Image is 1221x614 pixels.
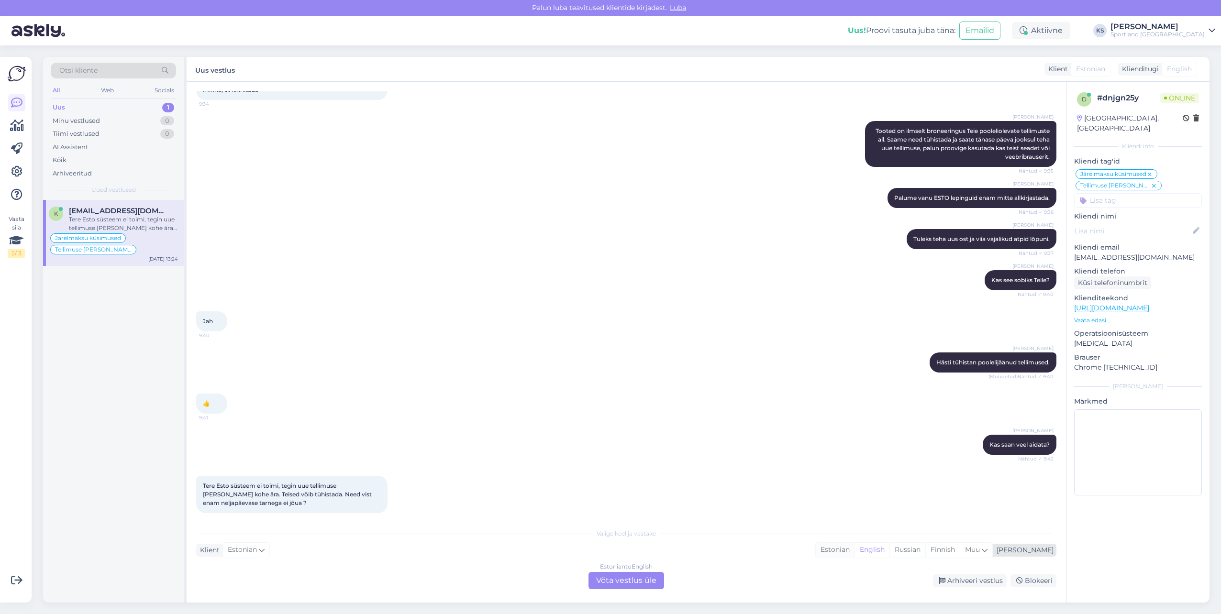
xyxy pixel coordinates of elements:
p: Kliendi telefon [1074,266,1202,276]
span: Otsi kliente [59,66,98,76]
span: Nähtud ✓ 9:42 [1018,455,1054,462]
p: Brauser [1074,352,1202,362]
div: Estonian to English [600,562,653,571]
div: 0 [160,129,174,139]
span: [PERSON_NAME] [1012,180,1054,187]
span: Tellimuse [PERSON_NAME] info [1080,183,1151,188]
span: 👍 [203,400,210,407]
div: Sportland [GEOGRAPHIC_DATA] [1110,31,1205,38]
span: Jah [203,318,213,325]
div: English [855,543,889,557]
div: Klient [1044,64,1068,74]
p: Klienditeekond [1074,293,1202,303]
div: Blokeeri [1010,574,1056,587]
div: AI Assistent [53,143,88,152]
span: 9:34 [199,100,235,108]
p: Märkmed [1074,396,1202,406]
p: Operatsioonisüsteem [1074,329,1202,339]
span: Järelmaksu küsimused [55,235,121,241]
div: Minu vestlused [53,116,100,126]
div: # dnjgn25y [1097,92,1160,104]
span: Uued vestlused [91,186,136,194]
span: Estonian [228,545,257,555]
span: 13:24 [199,514,235,521]
span: Estonian [1076,64,1105,74]
div: [PERSON_NAME] [993,545,1054,555]
span: Online [1160,93,1199,103]
div: [PERSON_NAME] [1074,382,1202,391]
span: 9:41 [199,414,235,421]
input: Lisa tag [1074,193,1202,208]
div: Russian [889,543,925,557]
div: Küsi telefoninumbrit [1074,276,1151,289]
span: English [1167,64,1192,74]
div: Uus [53,103,65,112]
div: Web [99,84,116,97]
div: Socials [153,84,176,97]
span: Kas saan veel aidata? [989,441,1050,448]
a: [URL][DOMAIN_NAME] [1074,304,1149,312]
div: [GEOGRAPHIC_DATA], [GEOGRAPHIC_DATA] [1077,113,1183,133]
p: Kliendi nimi [1074,211,1202,221]
span: Järelmaksu küsimused [1080,171,1146,177]
span: Tellimuse [PERSON_NAME] info [55,247,132,252]
span: [PERSON_NAME] [1012,113,1054,121]
div: Proovi tasuta juba täna: [848,25,955,36]
span: Muu [965,545,980,554]
div: Kliendi info [1074,142,1202,151]
span: Luba [667,3,689,12]
span: (Muudetud) Nähtud ✓ 9:40 [988,373,1054,380]
span: Nähtud ✓ 9:36 [1018,208,1054,216]
span: Tooted on ilmselt broneeringus Teie pooleliolevate tellimuste all. Saame need tühistada ja saate ... [876,127,1051,160]
p: [MEDICAL_DATA] [1074,339,1202,349]
div: Klienditugi [1118,64,1159,74]
div: Kõik [53,155,67,165]
div: Estonian [816,543,855,557]
div: 2 / 3 [8,249,25,258]
span: Nähtud ✓ 9:35 [1018,167,1054,175]
span: Tuleks teha uus ost ja viia vajalikud atpid lõpuni. [913,235,1050,242]
div: Võta vestlus üle [588,572,664,589]
div: Klient [196,545,220,555]
span: Nähtud ✓ 9:37 [1018,250,1054,257]
label: Uus vestlus [195,63,235,76]
img: Askly Logo [8,65,26,83]
div: KS [1093,24,1107,37]
span: kerdokuusk@outlook.com [69,207,168,215]
div: 1 [162,103,174,112]
span: Nähtud ✓ 9:40 [1018,291,1054,298]
div: 0 [160,116,174,126]
span: [PERSON_NAME] [1012,427,1054,434]
a: [PERSON_NAME]Sportland [GEOGRAPHIC_DATA] [1110,23,1215,38]
input: Lisa nimi [1075,226,1191,236]
span: [PERSON_NAME] [1012,221,1054,229]
span: Palume vanu ESTO lepinguid enam mitte allkirjastada. [894,194,1050,201]
span: Kas see sobiks Teile? [991,276,1050,284]
div: Aktiivne [1012,22,1070,39]
p: Kliendi tag'id [1074,156,1202,166]
b: Uus! [848,26,866,35]
span: k [54,210,58,217]
div: Vaata siia [8,215,25,258]
div: Valige keel ja vastake [196,529,1056,538]
span: 9:40 [199,332,235,339]
p: [EMAIL_ADDRESS][DOMAIN_NAME] [1074,252,1202,263]
span: Tere Esto süsteem ei toimi, tegin uue tellimuse [PERSON_NAME] kohe ära. Teised võib tühistada. Ne... [203,482,373,506]
p: Kliendi email [1074,242,1202,252]
p: Vaata edasi ... [1074,316,1202,325]
div: [DATE] 13:24 [148,255,178,263]
span: [PERSON_NAME] [1012,263,1054,270]
div: Arhiveeritud [53,169,92,178]
div: Finnish [925,543,960,557]
span: d [1082,96,1087,103]
div: Arhiveeri vestlus [933,574,1007,587]
button: Emailid [959,22,1000,40]
div: All [51,84,62,97]
p: Chrome [TECHNICAL_ID] [1074,362,1202,373]
div: [PERSON_NAME] [1110,23,1205,31]
div: Tere Esto süsteem ei toimi, tegin uue tellimuse [PERSON_NAME] kohe ära. Teised võib tühistada. Ne... [69,215,178,232]
span: Hästi tühistan poolelijäänud tellimused. [936,359,1050,366]
div: Tiimi vestlused [53,129,100,139]
span: [PERSON_NAME] [1012,345,1054,352]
